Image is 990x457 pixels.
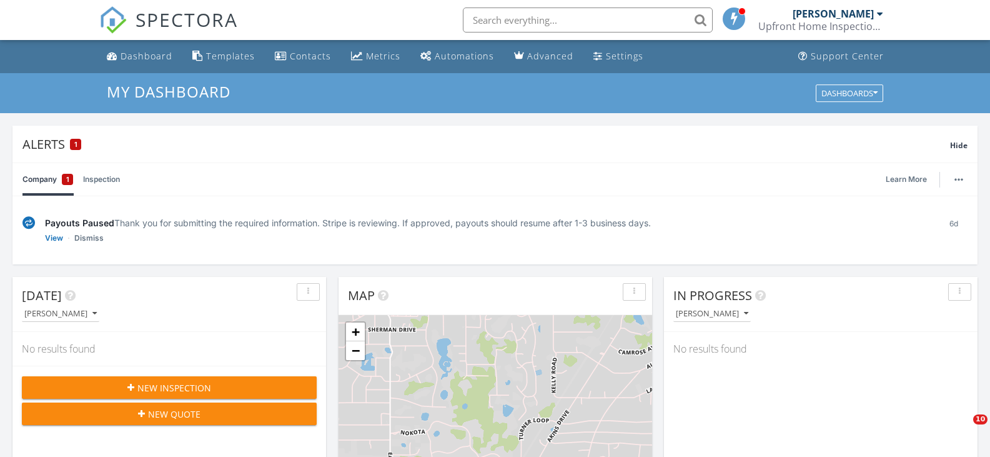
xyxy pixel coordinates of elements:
button: Dashboards [816,84,883,102]
img: ellipsis-632cfdd7c38ec3a7d453.svg [954,178,963,181]
div: No results found [664,332,978,366]
span: [DATE] [22,287,62,304]
span: 1 [74,140,77,149]
span: In Progress [673,287,752,304]
div: Automations [435,50,494,62]
div: Thank you for submitting the required information. Stripe is reviewing. If approved, payouts shou... [45,216,929,229]
div: Dashboards [821,89,878,98]
a: Templates [187,45,260,68]
img: The Best Home Inspection Software - Spectora [99,6,127,34]
div: Alerts [22,136,950,153]
a: Support Center [793,45,889,68]
div: Upfront Home Inspections, LLC [758,20,883,33]
a: SPECTORA [99,17,238,43]
span: My Dashboard [107,81,230,102]
span: Payouts Paused [45,218,114,228]
span: New Inspection [137,381,211,394]
a: Company [22,163,73,196]
div: [PERSON_NAME] [24,309,97,318]
div: Templates [206,50,255,62]
a: Metrics [346,45,405,68]
span: Hide [950,140,968,151]
span: Map [348,287,375,304]
a: Dashboard [102,45,177,68]
button: [PERSON_NAME] [22,306,99,323]
button: New Quote [22,403,317,425]
span: New Quote [148,408,200,421]
div: Advanced [527,50,573,62]
div: Contacts [290,50,331,62]
a: Settings [588,45,648,68]
a: Inspection [83,163,120,196]
input: Search everything... [463,8,713,33]
a: View [45,232,63,244]
div: Dashboard [121,50,172,62]
span: SPECTORA [136,6,238,33]
img: under-review-2fe708636b114a7f4b8d.svg [22,216,35,229]
button: [PERSON_NAME] [673,306,751,323]
a: Zoom in [346,323,365,341]
button: New Inspection [22,376,317,399]
div: [PERSON_NAME] [676,309,748,318]
div: Metrics [366,50,400,62]
iframe: Intercom live chat [948,414,978,444]
div: Settings [606,50,643,62]
a: Zoom out [346,341,365,360]
div: 6d [939,216,968,244]
a: Advanced [509,45,578,68]
span: 1 [66,173,69,186]
a: Contacts [270,45,336,68]
a: Learn More [886,173,934,186]
a: Dismiss [74,232,104,244]
a: Automations (Basic) [415,45,499,68]
div: Support Center [811,50,884,62]
div: No results found [12,332,326,366]
span: 10 [973,414,988,424]
div: [PERSON_NAME] [793,8,874,20]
